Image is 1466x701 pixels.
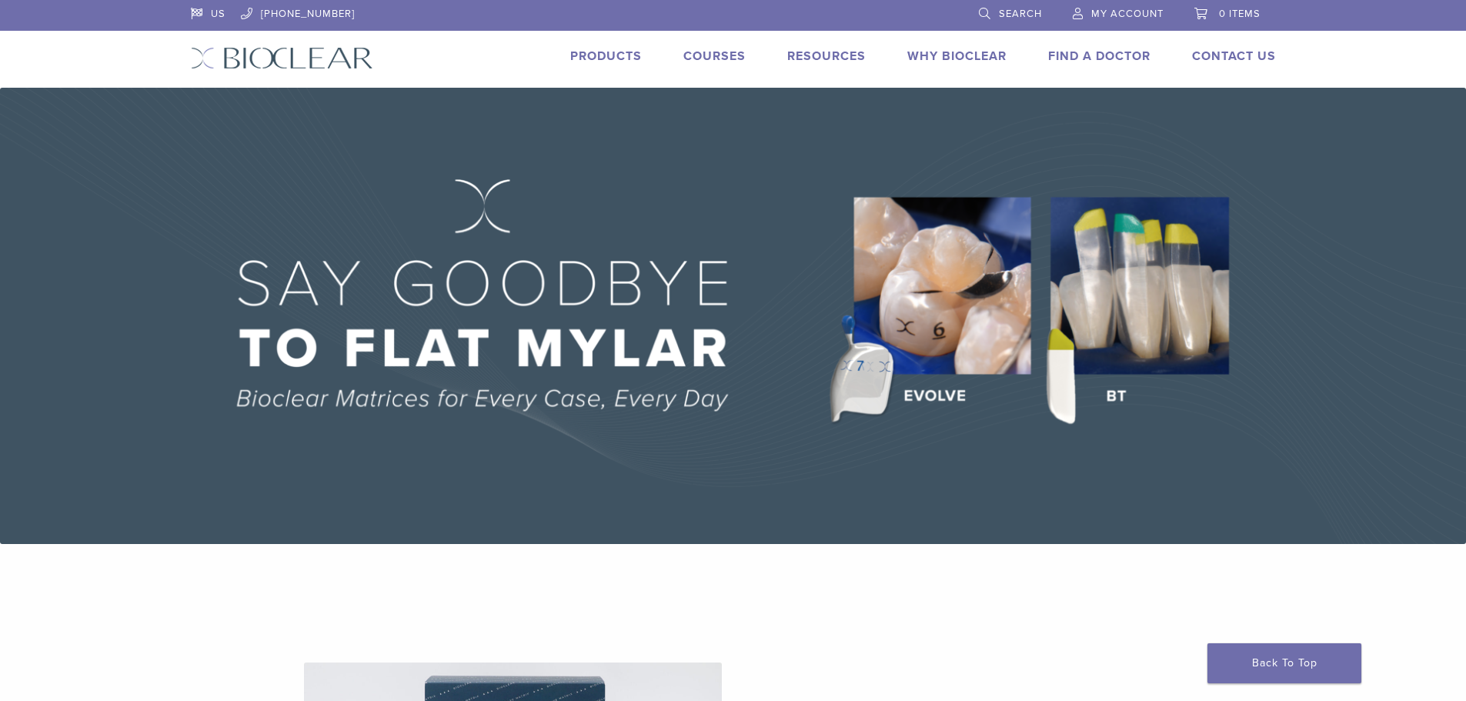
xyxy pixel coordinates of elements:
[787,48,866,64] a: Resources
[1192,48,1276,64] a: Contact Us
[570,48,642,64] a: Products
[1207,643,1361,683] a: Back To Top
[907,48,1007,64] a: Why Bioclear
[683,48,746,64] a: Courses
[191,47,373,69] img: Bioclear
[1219,8,1261,20] span: 0 items
[1091,8,1164,20] span: My Account
[999,8,1042,20] span: Search
[1048,48,1150,64] a: Find A Doctor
